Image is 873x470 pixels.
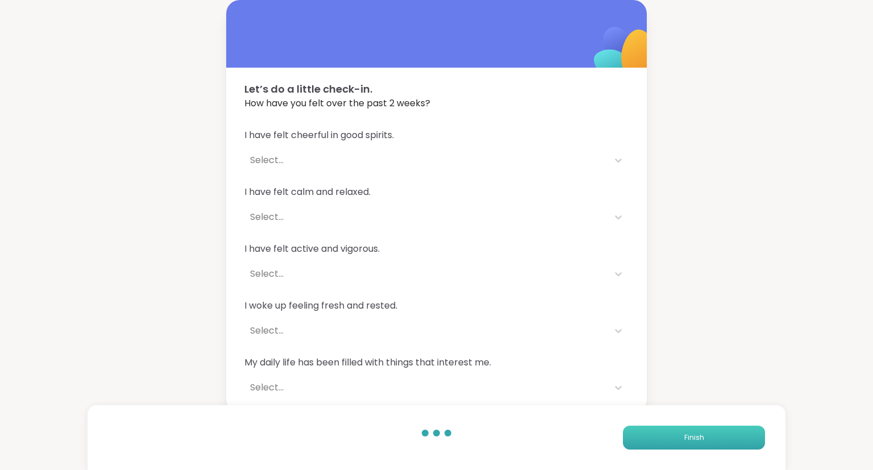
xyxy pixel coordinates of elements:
span: How have you felt over the past 2 weeks? [244,97,629,110]
span: I have felt cheerful in good spirits. [244,128,629,142]
span: Finish [684,432,704,443]
span: My daily life has been filled with things that interest me. [244,356,629,369]
div: Select... [250,324,602,338]
button: Finish [623,426,765,450]
div: Select... [250,381,602,394]
span: I have felt calm and relaxed. [244,185,629,199]
span: I woke up feeling fresh and rested. [244,299,629,313]
div: Select... [250,210,602,224]
div: Select... [250,153,602,167]
span: I have felt active and vigorous. [244,242,629,256]
span: Let’s do a little check-in. [244,81,629,97]
div: Select... [250,267,602,281]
